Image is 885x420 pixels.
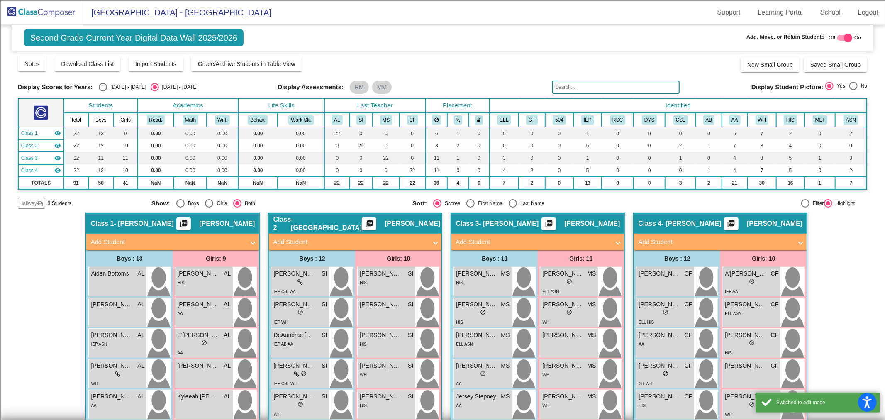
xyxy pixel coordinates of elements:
[248,115,268,125] button: Behav.
[135,61,176,67] span: Import Students
[724,217,739,230] button: Print Students Details
[107,83,146,91] div: [DATE] - [DATE]
[854,34,861,42] span: On
[138,98,239,113] th: Academics
[602,152,634,164] td: 0
[64,127,88,139] td: 22
[400,152,425,164] td: 0
[426,139,448,152] td: 8
[610,115,625,125] button: RSC
[185,200,199,207] div: Boys
[426,152,448,164] td: 11
[350,139,373,152] td: 22
[748,139,776,152] td: 8
[447,127,468,139] td: 1
[673,115,688,125] button: CSL
[48,200,71,207] span: 3 Students
[426,177,448,189] td: 36
[380,115,393,125] button: MS
[526,115,538,125] button: GT
[3,185,882,193] div: ???
[490,177,519,189] td: 7
[64,98,138,113] th: Students
[3,34,882,42] div: Move To ...
[18,139,64,152] td: Susan Isles - Isles
[574,139,602,152] td: 6
[829,34,836,42] span: Off
[373,177,400,189] td: 22
[747,61,793,68] span: New Small Group
[207,127,238,139] td: 0.00
[278,152,325,164] td: 0.00
[114,139,138,152] td: 10
[114,164,138,177] td: 10
[3,79,882,87] div: Delete
[805,177,835,189] td: 1
[602,177,634,189] td: 0
[3,200,882,208] div: SAVE AND GO HOME
[602,139,634,152] td: 0
[324,139,349,152] td: 0
[241,200,255,207] div: Both
[858,82,867,90] div: No
[696,177,722,189] td: 2
[809,200,824,207] div: Filter
[21,142,38,149] span: Class 2
[350,164,373,177] td: 0
[665,139,696,152] td: 2
[490,139,519,152] td: 0
[99,83,197,91] mat-radio-group: Select an option
[552,81,680,94] input: Search...
[665,127,696,139] td: 0
[776,139,805,152] td: 4
[3,230,882,237] div: CANCEL
[138,164,174,177] td: 0.00
[3,3,173,11] div: Home
[3,94,882,102] div: Download
[54,130,61,137] mat-icon: visibility
[174,164,207,177] td: 0.00
[490,127,519,139] td: 0
[3,260,882,267] div: BOOK
[64,177,88,189] td: 91
[37,200,44,207] mat-icon: visibility_off
[278,139,325,152] td: 0.00
[469,177,490,189] td: 0
[400,139,425,152] td: 0
[490,113,519,127] th: English Language Learner
[497,115,511,125] button: ELL
[174,152,207,164] td: 0.00
[696,127,722,139] td: 0
[21,154,38,162] span: Class 3
[602,164,634,177] td: 0
[138,177,174,189] td: NaN
[642,115,657,125] button: DYS
[784,115,797,125] button: HIS
[553,115,566,125] button: 504
[835,113,867,127] th: Asian
[3,290,77,298] input: Search sources
[324,98,425,113] th: Last Teacher
[350,127,373,139] td: 0
[574,152,602,164] td: 1
[373,164,400,177] td: 0
[3,154,882,161] div: Visual Art
[238,139,278,152] td: 0.00
[18,56,46,71] button: Notes
[151,199,406,208] mat-radio-group: Select an option
[3,208,882,215] div: DELETE
[412,199,667,208] mat-radio-group: Select an option
[469,139,490,152] td: 0
[54,167,61,174] mat-icon: visibility
[545,127,574,139] td: 0
[18,127,64,139] td: Anna Langford - Langford
[324,113,349,127] th: Anna Langford
[490,152,519,164] td: 3
[545,164,574,177] td: 0
[373,152,400,164] td: 22
[722,113,748,127] th: African American
[541,217,556,230] button: Print Students Details
[151,200,170,207] span: Show:
[805,127,835,139] td: 0
[665,177,696,189] td: 3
